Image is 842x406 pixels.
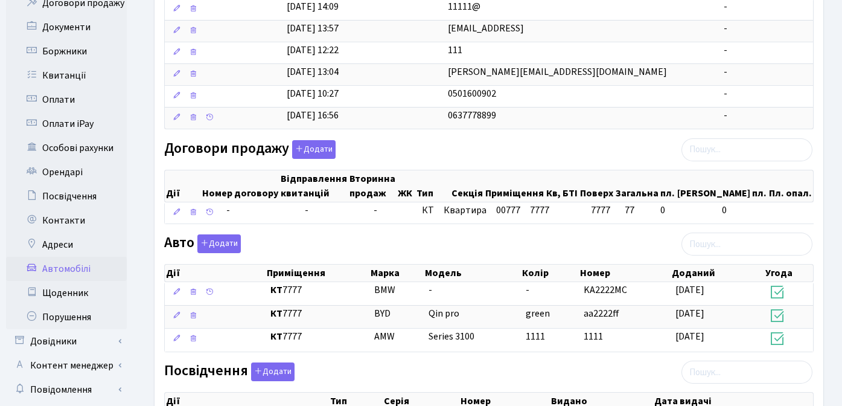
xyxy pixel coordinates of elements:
[722,204,804,217] span: 0
[625,204,651,217] span: 77
[681,138,812,161] input: Пошук...
[165,170,201,202] th: Дії
[305,204,308,217] span: -
[614,170,676,202] th: Загальна пл.
[374,283,395,297] span: BMW
[164,362,295,381] label: Посвідчення
[374,204,377,217] span: -
[579,265,671,282] th: Номер
[197,234,241,253] button: Авто
[724,22,727,35] span: -
[671,265,764,282] th: Доданий
[348,170,397,202] th: Вторинна продаж
[415,170,450,202] th: Тип
[6,208,127,233] a: Контакти
[545,170,579,202] th: Кв, БТІ
[251,362,295,381] button: Посвідчення
[675,307,704,320] span: [DATE]
[448,22,524,35] span: [EMAIL_ADDRESS]
[6,353,127,378] a: Контент менеджер
[165,265,266,282] th: Дії
[724,109,727,122] span: -
[764,265,813,282] th: Угода
[287,109,339,122] span: [DATE] 16:56
[526,330,545,343] span: 1111
[6,305,127,329] a: Порушення
[448,109,496,122] span: 0637778899
[248,361,295,382] a: Додати
[6,184,127,208] a: Посвідчення
[287,87,339,100] span: [DATE] 10:27
[448,87,496,100] span: 0501600902
[675,330,704,343] span: [DATE]
[676,170,768,202] th: [PERSON_NAME] пл.
[526,307,550,320] span: green
[164,234,241,253] label: Авто
[201,170,279,202] th: Номер договору
[397,170,415,202] th: ЖК
[681,233,812,256] input: Пошук...
[429,330,474,343] span: Series 3100
[429,283,432,297] span: -
[530,204,549,217] span: 7777
[521,265,578,282] th: Колір
[591,204,615,217] span: 7777
[266,265,369,282] th: Приміщення
[724,65,727,79] span: -
[424,265,521,282] th: Модель
[448,65,667,79] span: [PERSON_NAME][EMAIL_ADDRESS][DOMAIN_NAME]
[270,283,282,297] b: КТ
[724,87,727,100] span: -
[444,204,486,217] span: Квартира
[279,170,348,202] th: Відправлення квитанцій
[6,233,127,257] a: Адреси
[448,43,462,57] span: 111
[584,283,627,297] span: KA2222MC
[660,204,712,217] span: 0
[484,170,545,202] th: Приміщення
[6,378,127,402] a: Повідомлення
[6,15,127,39] a: Документи
[6,160,127,184] a: Орендарі
[287,22,339,35] span: [DATE] 13:57
[6,281,127,305] a: Щоденник
[496,204,520,217] span: 00777
[287,43,339,57] span: [DATE] 12:22
[6,63,127,88] a: Квитанції
[270,283,365,297] span: 7777
[270,307,365,321] span: 7777
[270,330,282,343] b: КТ
[164,140,336,159] label: Договори продажу
[292,140,336,159] button: Договори продажу
[6,136,127,160] a: Особові рахунки
[675,283,704,297] span: [DATE]
[450,170,484,202] th: Секція
[270,330,365,344] span: 7777
[6,257,127,281] a: Автомобілі
[6,329,127,353] a: Довідники
[270,307,282,320] b: КТ
[526,283,529,297] span: -
[287,65,339,79] span: [DATE] 13:04
[579,170,614,202] th: Поверх
[768,170,813,202] th: Пл. опал.
[6,39,127,63] a: Боржники
[6,88,127,112] a: Оплати
[724,43,727,57] span: -
[584,307,619,320] span: aa2222ff
[422,204,434,217] span: КТ
[429,307,459,320] span: Qin pro
[374,307,391,320] span: BYD
[289,138,336,159] a: Додати
[194,233,241,254] a: Додати
[681,361,812,384] input: Пошук...
[374,330,395,343] span: AMW
[369,265,424,282] th: Марка
[6,112,127,136] a: Оплати iPay
[584,330,603,343] span: 1111
[226,204,230,217] span: -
